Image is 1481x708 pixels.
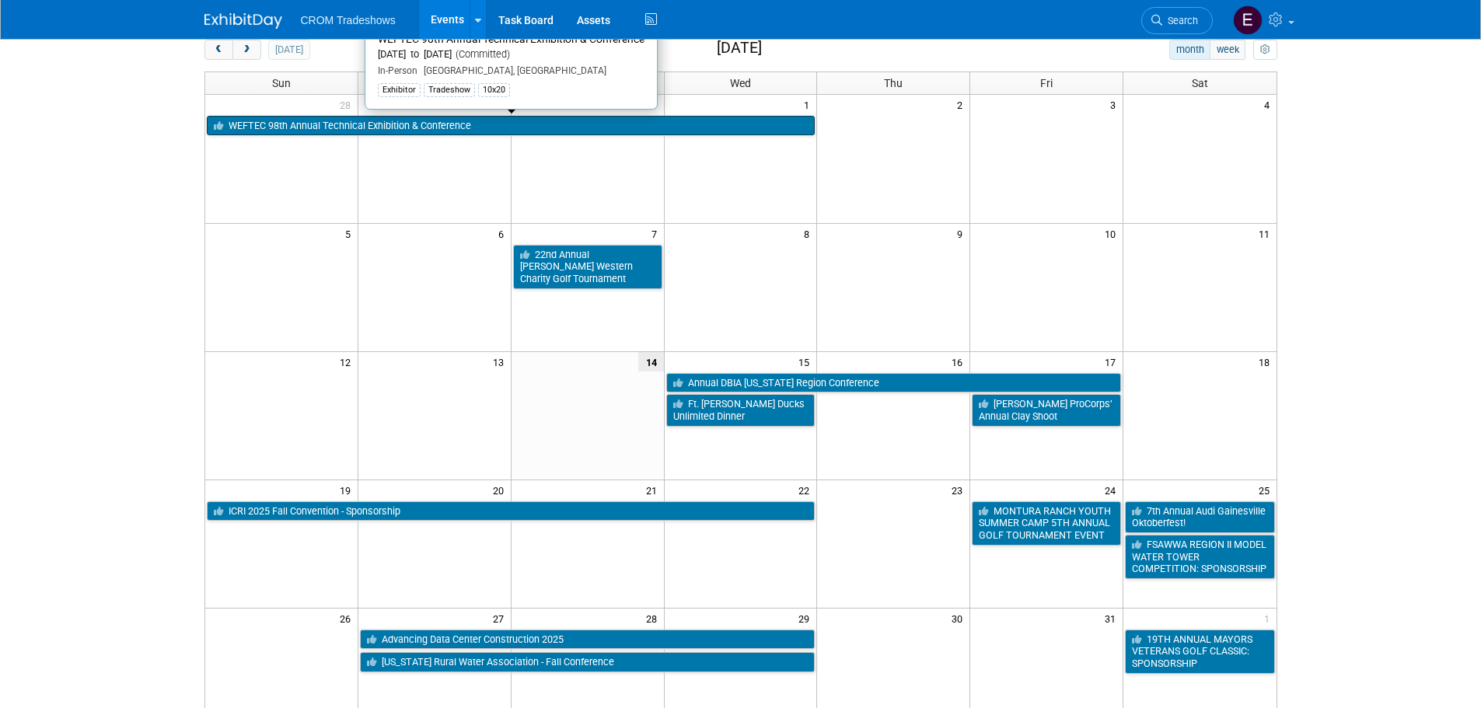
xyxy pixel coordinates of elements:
i: Personalize Calendar [1260,45,1270,55]
button: [DATE] [268,40,309,60]
span: 12 [338,352,358,371]
button: next [232,40,261,60]
h2: [DATE] [717,40,762,57]
span: [GEOGRAPHIC_DATA], [GEOGRAPHIC_DATA] [417,65,606,76]
a: Ft. [PERSON_NAME] Ducks Unlimited Dinner [666,394,816,426]
span: Fri [1040,77,1053,89]
span: 3 [1109,95,1123,114]
span: 19 [338,480,358,500]
span: 31 [1103,609,1123,628]
span: 1 [1263,609,1277,628]
span: 20 [491,480,511,500]
span: 28 [644,609,664,628]
a: 19TH ANNUAL MAYORS VETERANS GOLF CLASSIC: SPONSORSHIP [1125,630,1274,674]
span: Thu [884,77,903,89]
span: 17 [1103,352,1123,371]
span: 23 [950,480,969,500]
button: prev [204,40,233,60]
span: 1 [802,95,816,114]
a: FSAWWA REGION II MODEL WATER TOWER COMPETITION: SPONSORSHIP [1125,535,1274,579]
a: MONTURA RANCH YOUTH SUMMER CAMP 5TH ANNUAL GOLF TOURNAMENT EVENT [972,501,1121,546]
span: 2 [955,95,969,114]
span: 24 [1103,480,1123,500]
span: WEFTEC 98th Annual Technical Exhibition & Conference [378,33,644,45]
span: CROM Tradeshows [301,14,396,26]
span: 27 [491,609,511,628]
span: 26 [338,609,358,628]
span: 13 [491,352,511,371]
span: 14 [638,352,664,371]
button: month [1169,40,1210,60]
span: 22 [797,480,816,500]
span: Search [1162,15,1198,26]
span: 30 [950,609,969,628]
span: 5 [344,224,358,243]
div: Exhibitor [378,83,421,97]
span: 11 [1257,224,1277,243]
div: [DATE] to [DATE] [378,48,644,61]
a: WEFTEC 98th Annual Technical Exhibition & Conference [207,116,816,136]
span: 28 [338,95,358,114]
a: Annual DBIA [US_STATE] Region Conference [666,373,1122,393]
span: 18 [1257,352,1277,371]
button: week [1210,40,1245,60]
span: Sun [272,77,291,89]
span: In-Person [378,65,417,76]
span: 21 [644,480,664,500]
span: Wed [730,77,751,89]
span: 6 [497,224,511,243]
span: 25 [1257,480,1277,500]
a: Search [1141,7,1213,34]
span: 9 [955,224,969,243]
span: 4 [1263,95,1277,114]
span: 7 [650,224,664,243]
a: [PERSON_NAME] ProCorps’ Annual Clay Shoot [972,394,1121,426]
div: 10x20 [478,83,510,97]
a: ICRI 2025 Fall Convention - Sponsorship [207,501,816,521]
span: 10 [1103,224,1123,243]
a: Advancing Data Center Construction 2025 [360,630,816,650]
a: 7th Annual Audi Gainesville Oktoberfest! [1125,501,1274,533]
span: 8 [802,224,816,243]
a: 22nd Annual [PERSON_NAME] Western Charity Golf Tournament [513,245,662,289]
span: 16 [950,352,969,371]
span: Sat [1192,77,1208,89]
span: (Committed) [452,48,510,60]
button: myCustomButton [1253,40,1277,60]
span: 29 [797,609,816,628]
img: ExhibitDay [204,13,282,29]
img: Eden Burleigh [1233,5,1263,35]
span: 15 [797,352,816,371]
div: Tradeshow [424,83,475,97]
a: [US_STATE] Rural Water Association - Fall Conference [360,652,816,672]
